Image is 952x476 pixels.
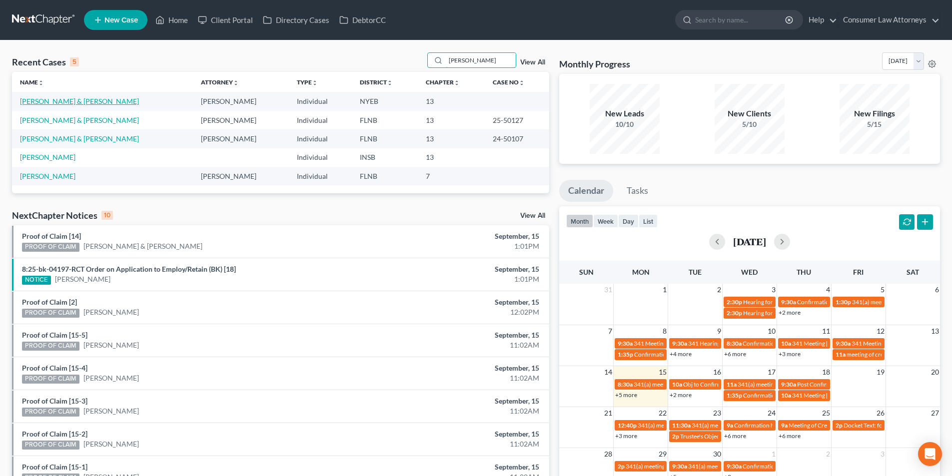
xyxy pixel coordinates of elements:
[519,80,525,86] i: unfold_more
[22,364,87,372] a: Proof of Claim [15-4]
[779,432,801,440] a: +6 more
[626,463,722,470] span: 341(a) meeting for [PERSON_NAME]
[767,325,777,337] span: 10
[930,325,940,337] span: 13
[615,432,637,440] a: +3 more
[593,214,618,228] button: week
[930,407,940,419] span: 27
[83,307,139,317] a: [PERSON_NAME]
[727,392,742,399] span: 1:35p
[493,78,525,86] a: Case Nounfold_more
[446,53,516,67] input: Search by name...
[840,119,910,129] div: 5/15
[615,391,637,399] a: +5 more
[880,284,886,296] span: 5
[373,241,539,251] div: 1:01PM
[634,351,802,358] span: Confirmation Hearing for [PERSON_NAME] & [PERSON_NAME]
[743,463,856,470] span: Confirmation hearing for [PERSON_NAME]
[930,366,940,378] span: 20
[373,297,539,307] div: September, 15
[150,11,193,29] a: Home
[352,129,418,148] td: FLNB
[22,463,87,471] a: Proof of Claim [15-1]
[907,268,919,276] span: Sat
[22,441,79,450] div: PROOF OF CLAIM
[695,10,787,29] input: Search by name...
[618,422,637,429] span: 12:40p
[632,268,650,276] span: Mon
[876,366,886,378] span: 19
[743,392,858,399] span: Confirmation Hearing for [PERSON_NAME]
[520,212,545,219] a: View All
[934,284,940,296] span: 6
[83,439,139,449] a: [PERSON_NAME]
[485,129,549,148] td: 24-50107
[20,134,139,143] a: [PERSON_NAME] & [PERSON_NAME]
[387,80,393,86] i: unfold_more
[836,422,843,429] span: 2p
[797,268,811,276] span: Thu
[680,433,778,440] span: Trustee's Objection [PERSON_NAME]
[352,111,418,129] td: FLNB
[20,172,75,180] a: [PERSON_NAME]
[712,366,722,378] span: 16
[618,351,633,358] span: 1:35p
[724,432,746,440] a: +6 more
[373,264,539,274] div: September, 15
[918,442,942,466] div: Open Intercom Messenger
[373,396,539,406] div: September, 15
[20,153,75,161] a: [PERSON_NAME]
[804,11,837,29] a: Help
[618,340,633,347] span: 9:30a
[334,11,391,29] a: DebtorCC
[639,214,658,228] button: list
[715,119,785,129] div: 5/10
[20,78,44,86] a: Nameunfold_more
[840,108,910,119] div: New Filings
[781,298,796,306] span: 9:30a
[618,180,657,202] a: Tasks
[603,407,613,419] span: 21
[634,381,787,388] span: 341(a) meeting for [PERSON_NAME] [PERSON_NAME], Jr.
[672,340,687,347] span: 9:30a
[373,373,539,383] div: 11:02AM
[418,167,485,185] td: 7
[727,463,742,470] span: 9:30a
[289,111,352,129] td: Individual
[670,350,692,358] a: +4 more
[373,462,539,472] div: September, 15
[852,298,949,306] span: 341(a) meeting for [PERSON_NAME]
[618,381,633,388] span: 8:30a
[373,363,539,373] div: September, 15
[683,381,784,388] span: Obj to Confirmation [PERSON_NAME]
[193,111,289,129] td: [PERSON_NAME]
[22,408,79,417] div: PROOF OF CLAIM
[727,381,737,388] span: 11a
[289,167,352,185] td: Individual
[352,148,418,167] td: INSB
[418,92,485,110] td: 13
[83,373,139,383] a: [PERSON_NAME]
[658,407,668,419] span: 22
[258,11,334,29] a: Directory Cases
[590,108,660,119] div: New Leads
[876,325,886,337] span: 12
[781,340,791,347] span: 10a
[825,284,831,296] span: 4
[360,78,393,86] a: Districtunfold_more
[603,366,613,378] span: 14
[101,211,113,220] div: 10
[193,129,289,148] td: [PERSON_NAME]
[797,298,903,306] span: Confirmation Hearing [PERSON_NAME]
[741,268,758,276] span: Wed
[821,366,831,378] span: 18
[712,448,722,460] span: 30
[22,298,77,306] a: Proof of Claim [2]
[418,148,485,167] td: 13
[70,57,79,66] div: 5
[743,340,848,347] span: Confirmation Hearing [PERSON_NAME]
[12,56,79,68] div: Recent Cases
[373,439,539,449] div: 11:02AM
[771,448,777,460] span: 1
[688,463,785,470] span: 341(a) meeting for [PERSON_NAME]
